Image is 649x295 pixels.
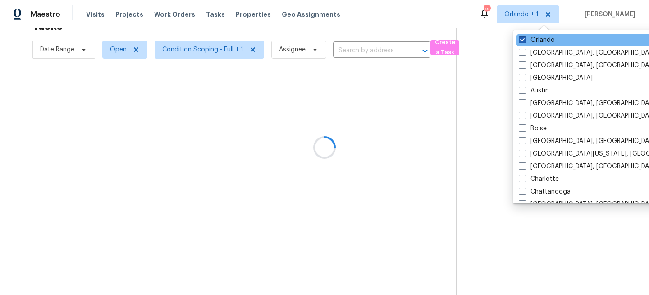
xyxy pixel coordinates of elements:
[519,124,547,133] label: Boise
[519,74,593,83] label: [GEOGRAPHIC_DATA]
[519,36,555,45] label: Orlando
[519,175,559,184] label: Charlotte
[519,187,571,196] label: Chattanooga
[519,86,549,95] label: Austin
[484,5,490,14] div: 76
